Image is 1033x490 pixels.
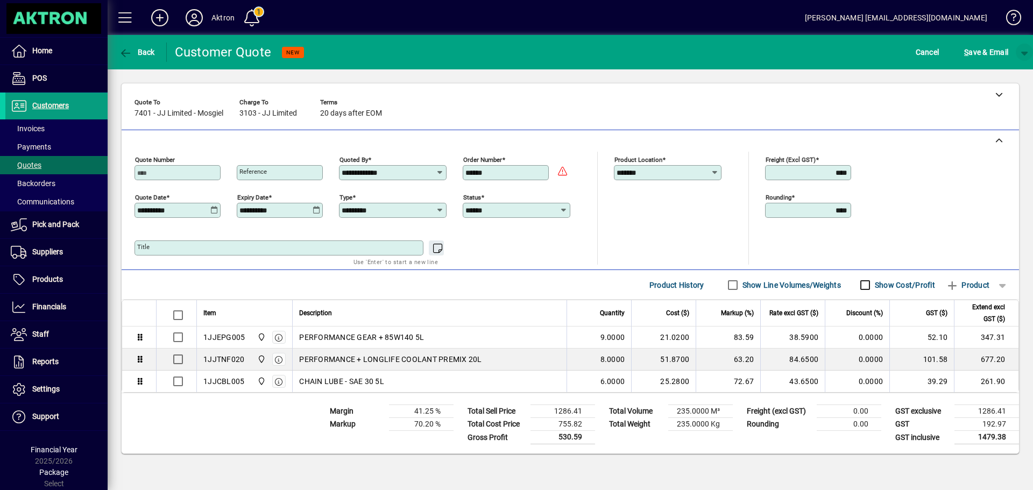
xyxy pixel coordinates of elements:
td: 51.8700 [631,349,696,371]
span: GST ($) [926,307,947,319]
span: Customers [32,101,69,110]
span: CHAIN LUBE - SAE 30 5L [299,376,384,387]
span: 7401 - JJ Limited - Mosgiel [135,109,223,118]
span: NEW [286,49,300,56]
a: Home [5,38,108,65]
a: Support [5,403,108,430]
div: Aktron [211,9,235,26]
span: Package [39,468,68,477]
span: 3103 - JJ Limited [239,109,297,118]
td: 0.00 [817,418,881,431]
span: Rate excl GST ($) [769,307,818,319]
span: Settings [32,385,60,393]
span: Central [254,375,267,387]
button: Cancel [913,42,942,62]
td: 677.20 [954,349,1018,371]
td: 1286.41 [530,405,595,418]
mat-label: Product location [614,156,662,164]
mat-label: Quote date [135,194,166,201]
td: 0.0000 [825,349,889,371]
a: Quotes [5,156,108,174]
mat-label: Order number [463,156,502,164]
td: 347.31 [954,326,1018,349]
span: Quantity [600,307,625,319]
td: 101.58 [889,349,954,371]
td: 41.25 % [389,405,454,418]
button: Back [116,42,158,62]
span: POS [32,74,47,82]
td: 52.10 [889,326,954,349]
td: Gross Profit [462,431,530,444]
span: Extend excl GST ($) [961,301,1005,325]
div: 1JJTNF020 [203,354,244,365]
td: 39.29 [889,371,954,392]
td: 1479.38 [954,431,1019,444]
mat-label: Quote number [135,156,175,164]
span: Pick and Pack [32,220,79,229]
td: 192.97 [954,418,1019,431]
a: Settings [5,376,108,403]
div: Customer Quote [175,44,272,61]
label: Show Line Volumes/Weights [740,280,841,290]
a: Backorders [5,174,108,193]
span: Product [946,276,989,294]
span: Back [119,48,155,56]
mat-label: Type [339,194,352,201]
mat-label: Status [463,194,481,201]
span: S [964,48,968,56]
span: Description [299,307,332,319]
span: Support [32,412,59,421]
div: 84.6500 [767,354,818,365]
td: 235.0000 M³ [668,405,733,418]
td: 530.59 [530,431,595,444]
span: Quotes [11,161,41,169]
a: Staff [5,321,108,348]
span: Central [254,353,267,365]
a: Communications [5,193,108,211]
span: Suppliers [32,247,63,256]
span: Backorders [11,179,55,188]
td: 0.00 [817,405,881,418]
button: Add [143,8,177,27]
span: 8.0000 [600,354,625,365]
span: 20 days after EOM [320,109,382,118]
a: Reports [5,349,108,375]
td: 25.2800 [631,371,696,392]
td: Total Cost Price [462,418,530,431]
span: 9.0000 [600,332,625,343]
div: 1JJEPG005 [203,332,245,343]
a: Products [5,266,108,293]
div: [PERSON_NAME] [EMAIL_ADDRESS][DOMAIN_NAME] [805,9,987,26]
button: Product History [645,275,709,295]
span: PERFORMANCE GEAR + 85W140 5L [299,332,424,343]
span: ave & Email [964,44,1008,61]
span: 6.0000 [600,376,625,387]
td: Rounding [741,418,817,431]
button: Product [940,275,995,295]
td: 70.20 % [389,418,454,431]
span: Cancel [916,44,939,61]
span: Cost ($) [666,307,689,319]
td: 235.0000 Kg [668,418,733,431]
a: Knowledge Base [998,2,1020,37]
td: Freight (excl GST) [741,405,817,418]
mat-hint: Use 'Enter' to start a new line [353,255,438,268]
span: Financial Year [31,445,77,454]
span: Central [254,331,267,343]
td: GST inclusive [890,431,954,444]
td: Total Volume [604,405,668,418]
td: 21.0200 [631,326,696,349]
td: GST exclusive [890,405,954,418]
td: Margin [324,405,389,418]
span: Staff [32,330,49,338]
a: Suppliers [5,239,108,266]
span: Item [203,307,216,319]
div: 38.5900 [767,332,818,343]
span: Markup (%) [721,307,754,319]
mat-label: Freight (excl GST) [766,156,816,164]
span: Invoices [11,124,45,133]
div: 43.6500 [767,376,818,387]
mat-label: Quoted by [339,156,368,164]
span: Financials [32,302,66,311]
span: Communications [11,197,74,206]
